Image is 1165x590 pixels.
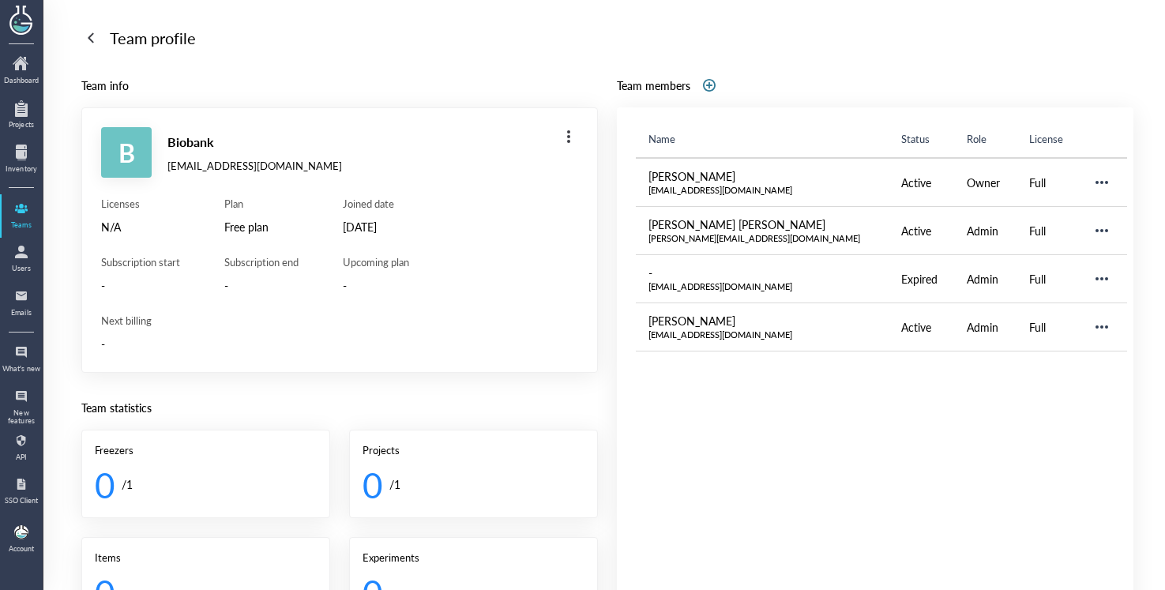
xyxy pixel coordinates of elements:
a: Inventory [2,140,41,181]
div: Experiments [363,551,584,565]
td: Admin [954,255,1017,303]
div: - [101,334,578,353]
span: License [1029,131,1063,146]
a: What's new [2,340,41,381]
div: / 1 [122,475,133,494]
div: Subscription end [224,255,299,269]
a: Dashboard [2,51,41,92]
div: Items [95,551,317,565]
div: SSO Client [2,497,41,505]
div: [EMAIL_ADDRESS][DOMAIN_NAME] [167,159,342,173]
div: - [101,276,180,295]
div: - [343,276,409,295]
div: New features [2,409,41,426]
div: [EMAIL_ADDRESS][DOMAIN_NAME] [648,329,876,341]
td: Admin [954,207,1017,255]
div: Free plan [224,217,299,236]
div: Projects [363,443,584,457]
div: / 1 [389,475,400,494]
span: Role [967,131,986,146]
span: B [118,127,135,178]
div: Licenses [101,197,180,211]
td: Active [889,158,954,207]
td: Full [1017,158,1080,207]
div: 0 [363,464,383,505]
div: [EMAIL_ADDRESS][DOMAIN_NAME] [648,184,876,197]
td: Full [1017,303,1080,351]
div: Projects [2,121,41,129]
a: Teams [2,196,41,237]
div: [PERSON_NAME][EMAIL_ADDRESS][DOMAIN_NAME] [648,232,876,245]
div: - [648,265,876,280]
td: Expired [889,255,954,303]
div: Next billing [101,314,578,328]
div: Inventory [2,165,41,173]
div: Teams [2,221,41,229]
div: [EMAIL_ADDRESS][DOMAIN_NAME] [648,280,876,293]
div: N/A [101,217,180,236]
div: [PERSON_NAME] [648,313,876,329]
div: Emails [2,309,41,317]
td: Full [1017,255,1080,303]
a: SSO Client [2,472,41,513]
div: [DATE] [343,217,409,236]
div: Team members [617,77,690,94]
div: Upcoming plan [343,255,409,269]
div: API [2,453,41,461]
a: Users [2,239,41,280]
div: - [224,276,299,295]
img: b9474ba4-a536-45cc-a50d-c6e2543a7ac2.jpeg [14,525,28,539]
div: 0 [95,464,115,505]
div: Dashboard [2,77,41,85]
td: Admin [954,303,1017,351]
div: Subscription start [101,255,180,269]
a: Projects [2,96,41,137]
td: Full [1017,207,1080,255]
div: Plan [224,197,299,211]
div: Joined date [343,197,409,211]
td: Active [889,303,954,351]
div: [PERSON_NAME] [PERSON_NAME] [648,216,876,232]
div: Team statistics [81,398,598,417]
div: [PERSON_NAME] [648,168,876,184]
a: Team profile [81,25,1133,51]
td: Active [889,207,954,255]
a: API [2,428,41,469]
div: Team info [81,76,598,95]
td: Owner [954,158,1017,207]
a: Emails [2,284,41,325]
div: Biobank [167,132,342,152]
div: Freezers [95,443,317,457]
div: Users [2,265,41,272]
span: Name [648,131,675,146]
div: Team profile [110,25,196,51]
span: Status [901,131,930,146]
div: Account [9,545,34,553]
a: New features [2,384,41,425]
div: What's new [2,365,41,373]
